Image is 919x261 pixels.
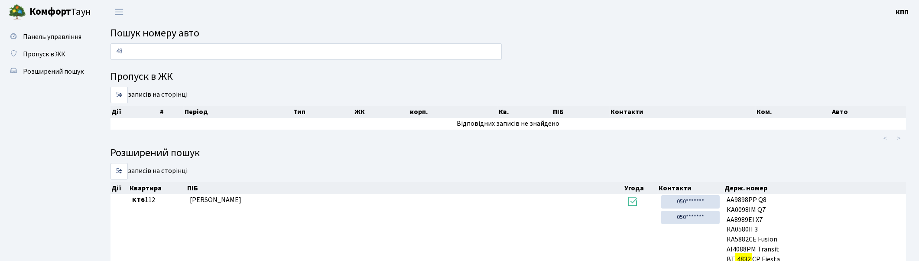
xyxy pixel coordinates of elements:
[110,182,129,194] th: Дії
[110,87,188,103] label: записів на сторінці
[110,87,128,103] select: записів на сторінці
[23,67,84,76] span: Розширений пошук
[29,5,91,20] span: Таун
[132,195,182,205] span: 112
[292,106,354,118] th: Тип
[184,106,293,118] th: Період
[190,195,241,205] span: [PERSON_NAME]
[186,182,623,194] th: ПІБ
[129,182,186,194] th: Квартира
[132,195,145,205] b: КТ6
[108,5,130,19] button: Переключити навігацію
[658,182,724,194] th: Контакти
[552,106,610,118] th: ПІБ
[4,28,91,46] a: Панель управління
[110,106,159,118] th: Дії
[9,3,26,21] img: logo.png
[110,71,906,83] h4: Пропуск в ЖК
[110,26,199,41] span: Пошук номеру авто
[756,106,831,118] th: Ком.
[110,43,502,60] input: Пошук
[110,118,906,130] td: Відповідних записів не знайдено
[110,147,906,160] h4: Розширений пошук
[498,106,552,118] th: Кв.
[110,163,128,179] select: записів на сторінці
[896,7,909,17] a: КПП
[354,106,409,118] th: ЖК
[724,182,906,194] th: Держ. номер
[409,106,498,118] th: корп.
[23,49,65,59] span: Пропуск в ЖК
[4,63,91,80] a: Розширений пошук
[623,182,658,194] th: Угода
[159,106,184,118] th: #
[23,32,81,42] span: Панель управління
[4,46,91,63] a: Пропуск в ЖК
[110,163,188,179] label: записів на сторінці
[831,106,906,118] th: Авто
[610,106,756,118] th: Контакти
[29,5,71,19] b: Комфорт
